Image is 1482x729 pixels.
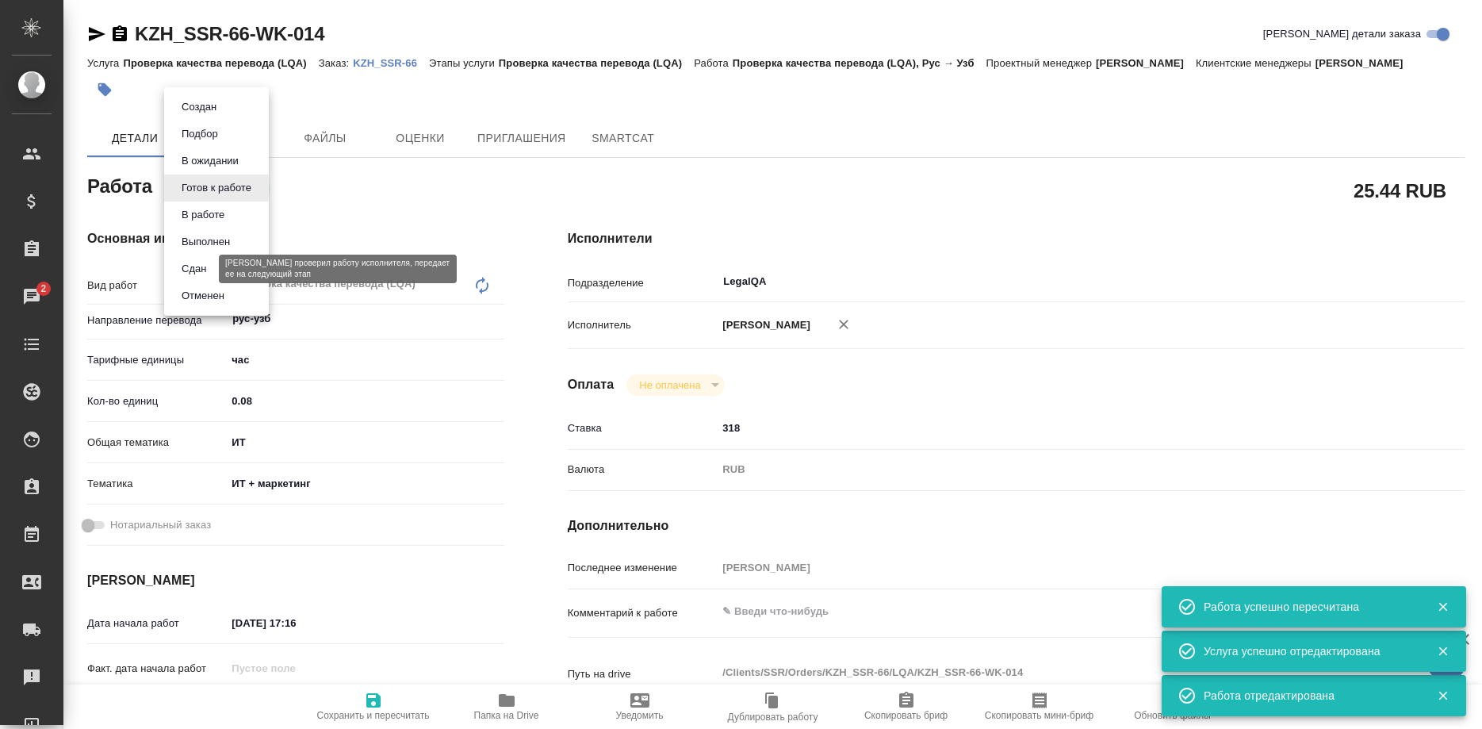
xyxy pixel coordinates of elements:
div: Работа отредактирована [1204,688,1413,704]
div: Работа успешно пересчитана [1204,599,1413,615]
button: В работе [177,206,229,224]
button: Подбор [177,125,223,143]
div: Услуга успешно отредактирована [1204,643,1413,659]
button: Создан [177,98,221,116]
button: Закрыть [1426,689,1459,703]
button: Закрыть [1426,600,1459,614]
button: Сдан [177,260,211,278]
button: Отменен [177,287,229,305]
button: Готов к работе [177,179,256,197]
button: Закрыть [1426,644,1459,658]
button: Выполнен [177,233,235,251]
button: В ожидании [177,152,243,170]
